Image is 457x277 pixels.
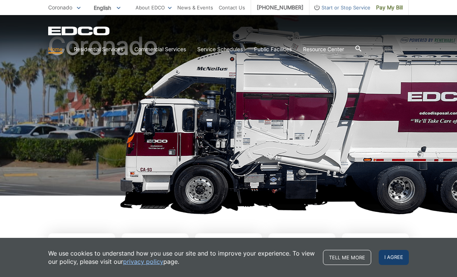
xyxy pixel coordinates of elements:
p: We use cookies to understand how you use our site and to improve your experience. To view our pol... [48,249,315,266]
h1: Coronado [48,34,409,199]
a: EDCD logo. Return to the homepage. [48,26,111,35]
span: Coronado [48,4,72,11]
span: English [88,2,126,14]
a: News & Events [177,3,213,12]
a: Home [48,45,62,53]
a: Residential Services [74,45,123,53]
a: Public Facilities [254,45,292,53]
a: Service Schedules [197,45,243,53]
a: Tell me more [323,250,371,265]
a: privacy policy [123,257,163,266]
a: Contact Us [219,3,245,12]
span: I agree [379,250,409,265]
span: Pay My Bill [376,3,403,12]
a: About EDCO [136,3,172,12]
a: Resource Center [303,45,344,53]
a: Commercial Services [134,45,186,53]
